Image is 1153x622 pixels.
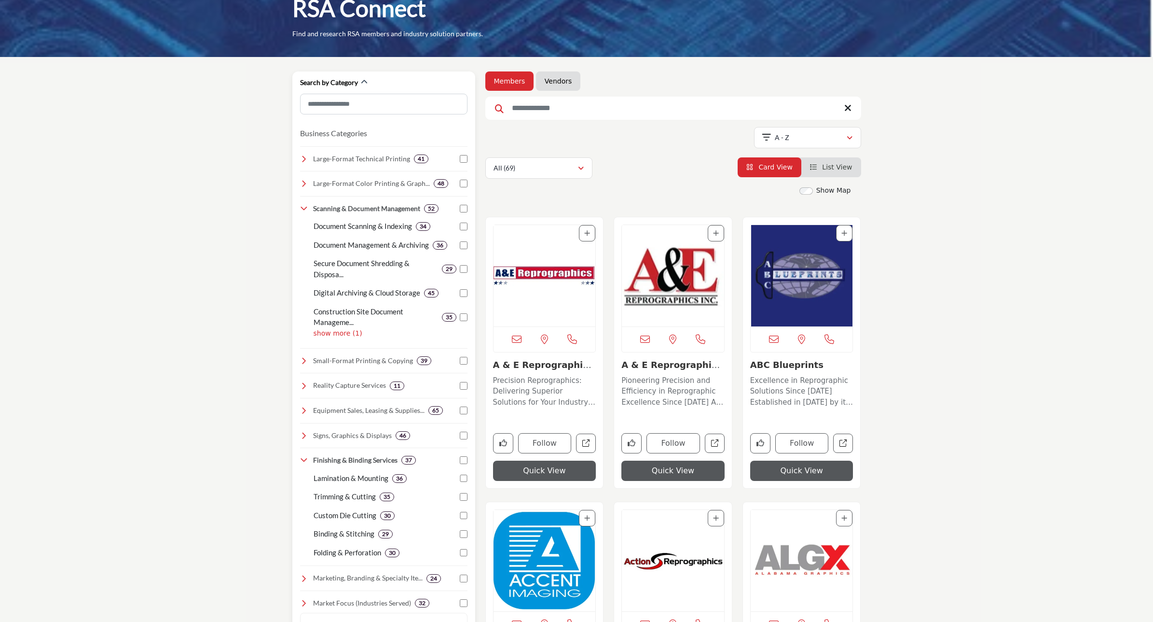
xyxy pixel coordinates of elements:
a: Open Listing in new tab [751,510,853,611]
div: 48 Results For Large-Format Color Printing & Graphics [434,179,448,188]
input: Select Market Focus (Industries Served) checkbox [460,599,467,607]
div: 41 Results For Large-Format Technical Printing [414,155,428,163]
button: Like company [750,433,770,453]
p: Trimming & Cutting : Precision trimming and cutting for sharp, clean document edges. [314,491,376,502]
p: Lamination & Mounting : Protective lamination and professional mounting for durability. [314,473,388,484]
input: Select Large-Format Color Printing & Graphics checkbox [460,180,467,187]
div: 30 Results For Custom Die Cutting [380,511,395,520]
button: Follow [518,433,572,453]
p: Digital Archiving & Cloud Storage : Secure digital archiving and cloud-based storage for document... [314,287,420,298]
a: Open a-e-reprographics-inc-va in new tab [705,434,725,453]
b: 32 [419,600,426,607]
input: Select Large-Format Technical Printing checkbox [460,155,467,163]
input: Select Reality Capture Services checkbox [460,382,467,390]
input: Select Lamination & Mounting checkbox [460,475,467,482]
h3: A & E Reprographics - AZ [493,360,596,370]
input: Select Construction Site Document Management checkbox [460,313,467,321]
div: 46 Results For Signs, Graphics & Displays [396,431,410,440]
div: 37 Results For Finishing & Binding Services [401,456,416,465]
a: Open Listing in new tab [622,225,724,326]
button: Like company [621,433,642,453]
div: 36 Results For Document Management & Archiving [433,241,447,250]
button: All (69) [485,157,592,179]
div: 29 Results For Binding & Stitching [378,530,393,538]
input: Select Document Scanning & Indexing checkbox [460,223,467,230]
b: 39 [421,357,427,364]
b: 34 [420,223,426,230]
span: List View [822,163,852,171]
input: Search Category [300,94,467,114]
a: View Card [746,163,793,171]
a: Vendors [545,76,572,86]
b: 48 [438,180,444,187]
h2: Search by Category [300,78,358,87]
b: 45 [428,290,435,297]
b: 36 [396,475,403,482]
input: Select Binding & Stitching checkbox [460,530,467,538]
b: 37 [405,457,412,464]
div: 52 Results For Scanning & Document Management [424,204,439,213]
a: Open a-e-reprographics-az in new tab [576,434,596,453]
h4: Market Focus (Industries Served): Tailored solutions for industries like architecture, constructi... [313,598,411,608]
h4: Equipment Sales, Leasing & Supplies: Equipment sales, leasing, service, and resale of plotters, s... [313,406,425,415]
button: Quick View [493,461,596,481]
li: Card View [738,157,801,177]
b: 11 [394,382,400,389]
a: Add To List [713,229,719,237]
a: Open Listing in new tab [622,510,724,611]
input: Select Small-Format Printing & Copying checkbox [460,357,467,365]
img: A & E Reprographics - AZ [494,225,596,326]
h4: Finishing & Binding Services: Laminating, binding, folding, trimming, and other finishing touches... [313,455,398,465]
h4: Large-Format Technical Printing: High-quality printing for blueprints, construction and architect... [313,154,410,164]
input: Select Secure Document Shredding & Disposal checkbox [460,265,467,273]
a: Excellence in Reprographic Solutions Since [DATE] Established in [DATE] by its founder [PERSON_NA... [750,373,853,408]
b: 36 [437,242,443,249]
button: Follow [646,433,700,453]
a: Open abc-blueprints in new tab [833,434,853,453]
input: Select Marketing, Branding & Specialty Items checkbox [460,575,467,582]
a: Pioneering Precision and Efficiency in Reprographic Excellence Since [DATE] As a longstanding lea... [621,373,725,408]
b: 35 [384,494,390,500]
a: Open Listing in new tab [494,225,596,326]
h4: Signs, Graphics & Displays: Exterior/interior building signs, trade show booths, event displays, ... [313,431,392,440]
input: Select Signs, Graphics & Displays checkbox [460,432,467,439]
b: 24 [430,575,437,582]
a: ABC Blueprints [750,360,824,370]
p: All (69) [494,163,515,173]
img: Accent Imaging, Inc [494,510,596,611]
label: Show Map [816,185,851,196]
h4: Small-Format Printing & Copying: Professional printing for black and white and color document pri... [313,356,413,366]
img: A & E Reprographics, Inc. VA [622,225,724,326]
div: 29 Results For Secure Document Shredding & Disposal [442,265,456,273]
input: Select Trimming & Cutting checkbox [460,493,467,501]
p: Pioneering Precision and Efficiency in Reprographic Excellence Since [DATE] As a longstanding lea... [621,375,725,408]
input: Select Digital Archiving & Cloud Storage checkbox [460,289,467,297]
h3: A & E Reprographics, Inc. VA [621,360,725,370]
span: Card View [758,163,792,171]
b: 41 [418,155,425,162]
div: 24 Results For Marketing, Branding & Specialty Items [426,574,441,583]
h3: ABC Blueprints [750,360,853,370]
a: A & E Reprographics ... [493,360,593,381]
p: Document Management & Archiving : Comprehensive document management and archiving solutions. [314,240,429,251]
input: Search Keyword [485,97,861,120]
button: Quick View [750,461,853,481]
p: show more (1) [314,328,467,339]
p: Custom Die Cutting : Custom die-cutting for unique shapes and branding materials. [314,510,376,521]
button: Business Categories [300,127,367,139]
div: 35 Results For Trimming & Cutting [380,493,394,501]
div: 30 Results For Folding & Perforation [385,549,399,557]
li: List View [801,157,861,177]
p: Binding & Stitching : Coil, wire, and perfect binding for professional document finishing. [314,528,374,539]
a: Precision Reprographics: Delivering Superior Solutions for Your Industry Needs Located in [GEOGRA... [493,373,596,408]
div: 36 Results For Lamination & Mounting [392,474,407,483]
a: View List [810,163,852,171]
a: Add To List [584,514,590,522]
p: Secure Document Shredding & Disposal : Secure shredding and disposal of sensitive documents. [314,258,438,280]
button: Like company [493,433,513,453]
a: A & E Reprographics,... [621,360,720,381]
a: Open Listing in new tab [751,225,853,326]
button: Follow [775,433,829,453]
b: 52 [428,205,435,212]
